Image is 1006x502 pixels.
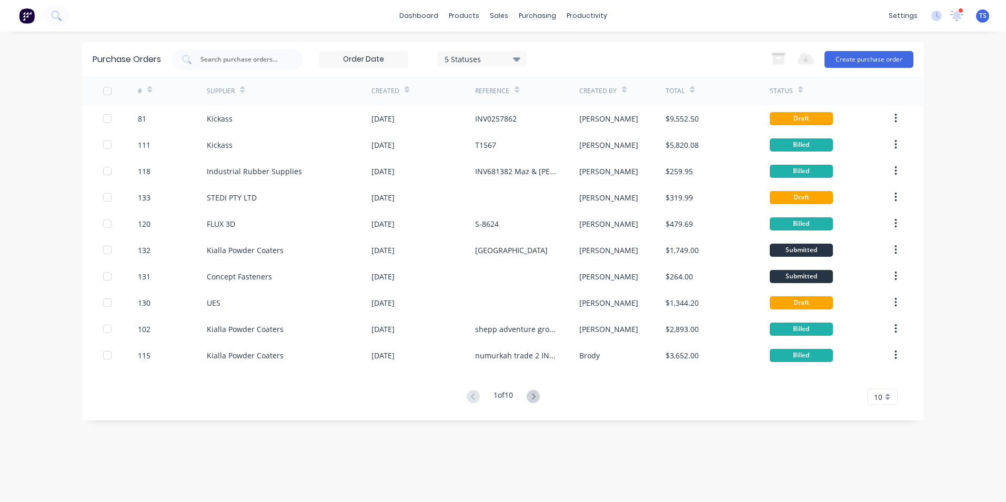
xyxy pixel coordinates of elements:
div: Billed [770,165,833,178]
div: [DATE] [371,297,395,308]
div: Concept Fasteners [207,271,272,282]
div: 81 [138,113,146,124]
div: $2,893.00 [666,324,699,335]
div: Kialla Powder Coaters [207,245,284,256]
div: Created By [579,86,617,96]
div: [PERSON_NAME] [579,192,638,203]
div: $9,552.50 [666,113,699,124]
input: Order Date [319,52,408,67]
div: $479.69 [666,218,693,229]
div: Billed [770,323,833,336]
div: [DATE] [371,139,395,150]
div: Billed [770,138,833,152]
div: Submitted [770,244,833,257]
div: T1567 [475,139,496,150]
input: Search purchase orders... [199,54,287,65]
div: [DATE] [371,166,395,177]
div: INV681382 Maz & [PERSON_NAME] [475,166,558,177]
div: $1,749.00 [666,245,699,256]
div: [DATE] [371,324,395,335]
div: UES [207,297,220,308]
div: [PERSON_NAME] [579,113,638,124]
a: dashboard [394,8,444,24]
div: shepp adventure group INV 12111 [475,324,558,335]
div: [DATE] [371,271,395,282]
div: [PERSON_NAME] [579,166,638,177]
div: STEDI PTY LTD [207,192,257,203]
img: Factory [19,8,35,24]
div: 133 [138,192,150,203]
div: $259.95 [666,166,693,177]
div: Status [770,86,793,96]
div: Draft [770,112,833,125]
div: numurkah trade 2 INV 12117 [475,350,558,361]
div: [DATE] [371,350,395,361]
div: 131 [138,271,150,282]
div: [DATE] [371,245,395,256]
span: TS [979,11,987,21]
div: S-8624 [475,218,499,229]
div: [PERSON_NAME] [579,271,638,282]
div: $1,344.20 [666,297,699,308]
div: 111 [138,139,150,150]
div: 120 [138,218,150,229]
div: FLUX 3D [207,218,235,229]
div: $264.00 [666,271,693,282]
div: Industrial Rubber Supplies [207,166,302,177]
div: 5 Statuses [445,53,520,64]
div: Billed [770,217,833,230]
div: Kickass [207,113,233,124]
div: sales [485,8,514,24]
div: products [444,8,485,24]
div: [GEOGRAPHIC_DATA] [475,245,548,256]
div: Brody [579,350,600,361]
div: 130 [138,297,150,308]
div: Kialla Powder Coaters [207,350,284,361]
div: 115 [138,350,150,361]
div: [PERSON_NAME] [579,324,638,335]
div: $3,652.00 [666,350,699,361]
div: 102 [138,324,150,335]
div: 132 [138,245,150,256]
div: 1 of 10 [494,389,513,405]
div: Purchase Orders [93,53,161,66]
div: # [138,86,142,96]
div: Draft [770,296,833,309]
div: Submitted [770,270,833,283]
div: INV0257862 [475,113,517,124]
div: purchasing [514,8,561,24]
div: productivity [561,8,612,24]
div: settings [883,8,923,24]
div: [PERSON_NAME] [579,218,638,229]
button: Create purchase order [824,51,913,68]
div: [PERSON_NAME] [579,245,638,256]
div: 118 [138,166,150,177]
div: Billed [770,349,833,362]
div: [PERSON_NAME] [579,139,638,150]
div: $319.99 [666,192,693,203]
div: [DATE] [371,218,395,229]
div: Draft [770,191,833,204]
div: Created [371,86,399,96]
div: [DATE] [371,192,395,203]
div: [PERSON_NAME] [579,297,638,308]
div: Reference [475,86,509,96]
span: 10 [874,391,882,403]
div: Kickass [207,139,233,150]
div: [DATE] [371,113,395,124]
div: $5,820.08 [666,139,699,150]
div: Total [666,86,685,96]
div: Kialla Powder Coaters [207,324,284,335]
div: Supplier [207,86,235,96]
